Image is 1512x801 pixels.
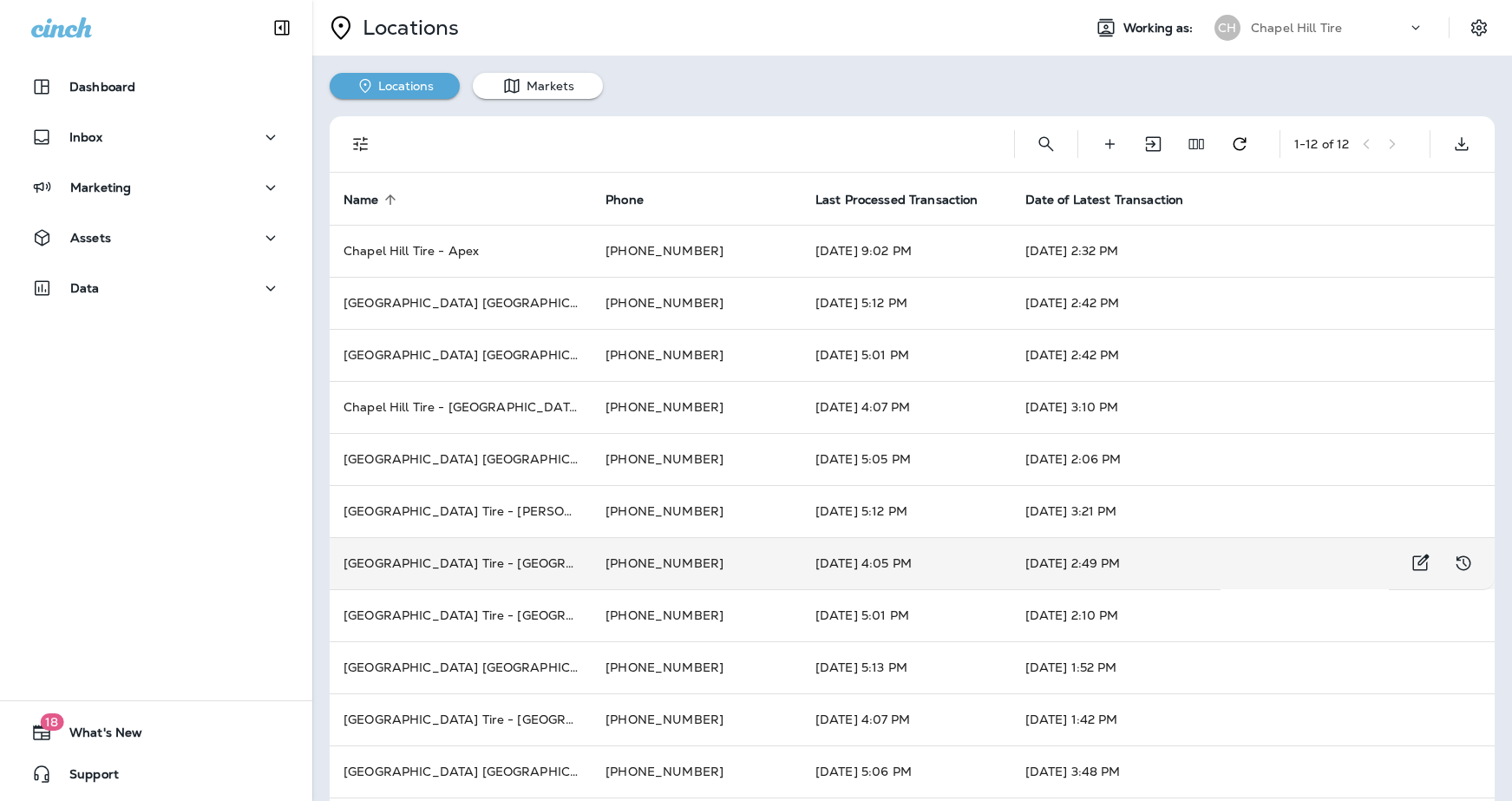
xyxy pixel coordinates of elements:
[17,271,295,305] button: Data
[802,329,1011,381] td: [DATE] 5:01 PM
[592,693,802,745] td: [PHONE_NUMBER]
[605,192,666,207] span: Phone
[1136,127,1170,161] button: Import Locations
[1011,745,1495,798] td: [DATE] 3:48 PM
[1011,485,1495,537] td: [DATE] 3:21 PM
[330,485,592,537] td: [GEOGRAPHIC_DATA] Tire - [PERSON_NAME][GEOGRAPHIC_DATA]
[1029,127,1064,161] button: Search Locations
[344,193,379,207] span: Name
[330,693,592,745] td: [GEOGRAPHIC_DATA] Tire - [GEOGRAPHIC_DATA]
[802,381,1011,433] td: [DATE] 4:07 PM
[592,537,802,589] td: [PHONE_NUMBER]
[330,641,592,693] td: [GEOGRAPHIC_DATA] [GEOGRAPHIC_DATA]
[592,589,802,641] td: [PHONE_NUMBER]
[330,745,592,798] td: [GEOGRAPHIC_DATA] [GEOGRAPHIC_DATA]
[330,589,592,641] td: [GEOGRAPHIC_DATA] Tire - [GEOGRAPHIC_DATA].
[1011,381,1495,433] td: [DATE] 3:10 PM
[40,713,63,731] span: 18
[1011,277,1495,329] td: [DATE] 2:42 PM
[356,15,459,41] p: Locations
[1222,135,1257,150] span: Refresh transaction statistics
[17,120,295,154] button: Inbox
[802,693,1011,745] td: [DATE] 4:07 PM
[1025,193,1184,207] span: Date of Latest Transaction
[1294,137,1349,151] div: 1 - 12 of 12
[330,537,592,589] td: [GEOGRAPHIC_DATA] Tire - [GEOGRAPHIC_DATA]
[592,641,802,693] td: [PHONE_NUMBER]
[1463,12,1495,43] button: Settings
[330,225,592,277] td: Chapel Hill Tire - Apex
[70,181,131,194] p: Marketing
[344,127,378,161] button: Filters
[592,381,802,433] td: [PHONE_NUMBER]
[1446,546,1481,581] button: View Changelog
[815,192,1001,207] span: Last Processed Transaction
[592,329,802,381] td: [PHONE_NUMBER]
[1179,127,1214,161] button: Edit Fields
[802,537,1011,589] td: [DATE] 4:05 PM
[17,715,295,750] button: 18What's New
[605,193,644,207] span: Phone
[70,231,111,245] p: Assets
[330,329,592,381] td: [GEOGRAPHIC_DATA] [GEOGRAPHIC_DATA] - [GEOGRAPHIC_DATA]
[1011,225,1495,277] td: [DATE] 2:32 PM
[802,225,1011,277] td: [DATE] 9:02 PM
[330,381,592,433] td: Chapel Hill Tire - [GEOGRAPHIC_DATA]
[802,433,1011,485] td: [DATE] 5:05 PM
[17,69,295,104] button: Dashboard
[592,277,802,329] td: [PHONE_NUMBER]
[330,73,460,99] button: Locations
[17,220,295,255] button: Assets
[330,433,592,485] td: [GEOGRAPHIC_DATA] [GEOGRAPHIC_DATA][PERSON_NAME]
[592,225,802,277] td: [PHONE_NUMBER]
[52,725,142,746] span: What's New
[1251,21,1342,35] p: Chapel Hill Tire
[1011,693,1495,745] td: [DATE] 1:42 PM
[17,170,295,205] button: Marketing
[1403,546,1437,581] button: Edit Location Details
[1011,641,1495,693] td: [DATE] 1:52 PM
[473,73,603,99] button: Markets
[815,193,979,207] span: Last Processed Transaction
[69,80,135,94] p: Dashboard
[802,641,1011,693] td: [DATE] 5:13 PM
[17,757,295,791] button: Support
[258,10,306,45] button: Collapse Sidebar
[1123,21,1197,36] span: Working as:
[52,767,119,788] span: Support
[70,281,100,295] p: Data
[592,485,802,537] td: [PHONE_NUMBER]
[802,485,1011,537] td: [DATE] 5:12 PM
[802,589,1011,641] td: [DATE] 5:01 PM
[802,277,1011,329] td: [DATE] 5:12 PM
[592,745,802,798] td: [PHONE_NUMBER]
[330,277,592,329] td: [GEOGRAPHIC_DATA] [GEOGRAPHIC_DATA]
[1011,589,1495,641] td: [DATE] 2:10 PM
[1214,15,1240,41] div: CH
[1011,537,1221,589] td: [DATE] 2:49 PM
[1444,127,1479,161] button: Export as CSV
[1011,433,1495,485] td: [DATE] 2:06 PM
[69,130,102,144] p: Inbox
[1092,127,1127,161] button: Create Location
[592,433,802,485] td: [PHONE_NUMBER]
[1011,329,1495,381] td: [DATE] 2:42 PM
[802,745,1011,798] td: [DATE] 5:06 PM
[1025,192,1207,207] span: Date of Latest Transaction
[344,192,402,207] span: Name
